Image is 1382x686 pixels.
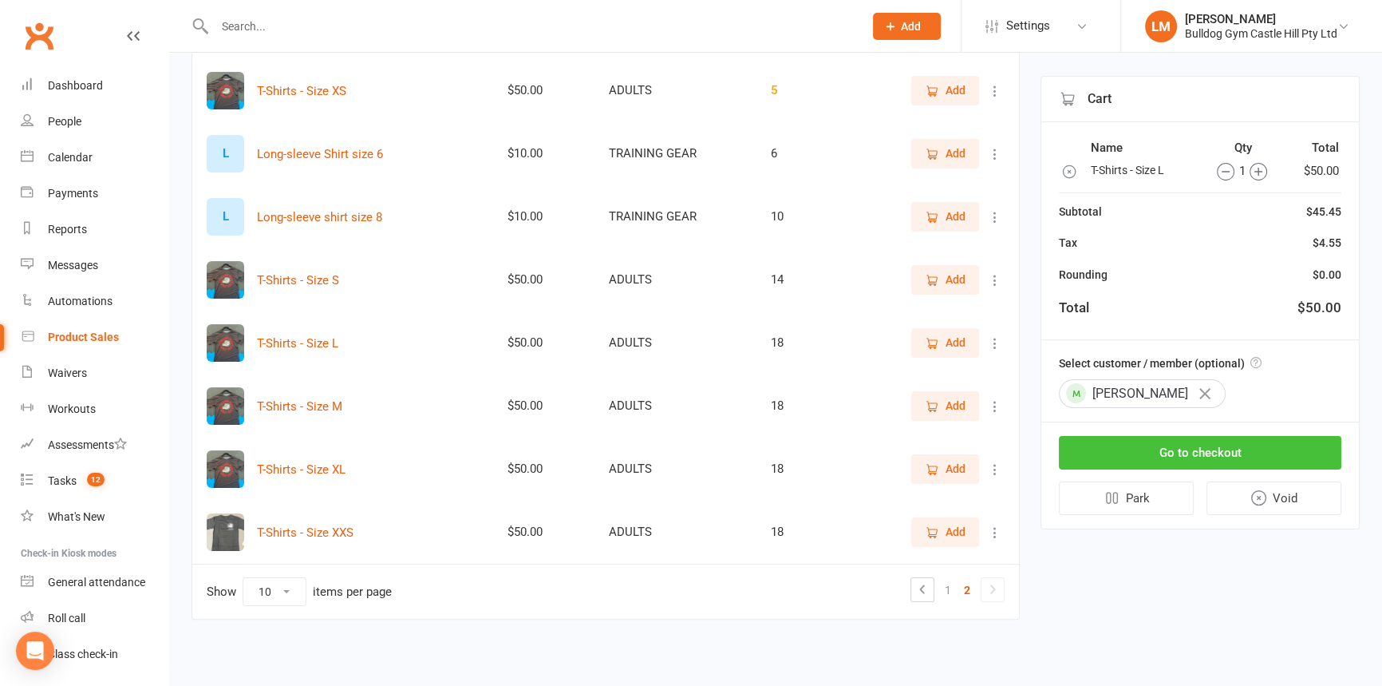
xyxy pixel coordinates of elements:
[313,585,392,599] div: items per page
[210,15,852,38] input: Search...
[1090,137,1198,158] th: Name
[1059,234,1077,252] div: Tax
[48,115,81,128] div: People
[1041,77,1359,122] div: Cart
[771,273,831,287] div: 14
[901,20,921,33] span: Add
[48,648,118,660] div: Class check-in
[21,355,168,391] a: Waivers
[609,147,742,161] div: TRAINING GEAR
[507,336,580,350] div: $50.00
[1198,137,1287,158] th: Qty
[507,84,580,97] div: $50.00
[1059,203,1102,220] div: Subtotal
[21,463,168,499] a: Tasks 12
[48,367,87,379] div: Waivers
[21,391,168,427] a: Workouts
[48,331,119,343] div: Product Sales
[946,271,965,288] span: Add
[507,462,580,476] div: $50.00
[1185,26,1337,41] div: Bulldog Gym Castle Hill Pty Ltd
[771,147,831,161] div: 6
[21,212,168,248] a: Reports
[21,499,168,535] a: What's New
[911,139,979,168] button: Add
[911,454,979,483] button: Add
[771,336,831,350] div: 18
[207,577,392,606] div: Show
[1199,161,1284,180] div: 1
[207,135,244,172] div: L
[257,81,346,101] button: T-Shirts - Size XS
[257,334,338,353] button: T-Shirts - Size L
[21,104,168,140] a: People
[911,517,979,546] button: Add
[1059,379,1226,408] div: [PERSON_NAME]
[609,273,742,287] div: ADULTS
[1206,482,1342,515] button: Void
[48,576,145,589] div: General attendance
[873,13,941,40] button: Add
[911,202,979,231] button: Add
[48,402,96,415] div: Workouts
[21,601,168,636] a: Roll call
[48,438,127,451] div: Assessments
[609,336,742,350] div: ADULTS
[1059,297,1089,319] div: Total
[946,460,965,478] span: Add
[16,632,54,670] div: Open Intercom Messenger
[1006,8,1050,44] span: Settings
[1306,203,1341,220] div: $45.45
[1185,12,1337,26] div: [PERSON_NAME]
[207,198,244,236] div: L
[1059,436,1341,470] button: Go to checkout
[48,187,98,200] div: Payments
[87,473,105,486] span: 12
[609,462,742,476] div: ADULTS
[257,145,383,164] button: Long-sleeve Shirt size 6
[946,208,965,225] span: Add
[257,397,342,416] button: T-Shirts - Size M
[771,462,831,476] div: 18
[1313,266,1341,284] div: $0.00
[507,147,580,161] div: $10.00
[257,271,339,290] button: T-Shirts - Size S
[771,525,831,539] div: 18
[1059,266,1108,284] div: Rounding
[911,328,979,357] button: Add
[21,319,168,355] a: Product Sales
[21,427,168,463] a: Assessments
[21,565,168,601] a: General attendance kiosk mode
[911,265,979,294] button: Add
[1059,355,1262,372] label: Select customer / member (optional)
[257,460,345,479] button: T-Shirts - Size XL
[48,510,105,523] div: What's New
[48,79,103,92] div: Dashboard
[507,525,580,539] div: $50.00
[21,176,168,212] a: Payments
[48,151,93,164] div: Calendar
[21,140,168,176] a: Calendar
[1145,10,1177,42] div: LM
[946,523,965,541] span: Add
[1289,160,1340,181] td: $50.00
[507,399,580,413] div: $50.00
[938,579,958,601] a: 1
[1313,234,1341,252] div: $4.55
[48,295,113,307] div: Automations
[911,391,979,420] button: Add
[609,210,742,224] div: TRAINING GEAR
[257,523,353,542] button: T-Shirts - Size XXS
[1059,482,1194,515] button: Park
[48,259,98,272] div: Messages
[1090,160,1198,181] td: T-Shirts - Size L
[257,208,382,227] button: Long-sleeve shirt size 8
[771,399,831,413] div: 18
[771,210,831,224] div: 10
[946,81,965,99] span: Add
[19,16,59,56] a: Clubworx
[21,636,168,672] a: Class kiosk mode
[946,397,965,414] span: Add
[507,273,580,287] div: $50.00
[48,612,85,625] div: Roll call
